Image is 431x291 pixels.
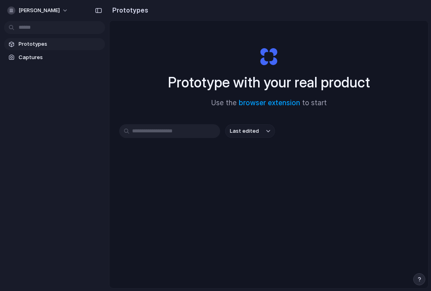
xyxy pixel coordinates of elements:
[4,4,72,17] button: [PERSON_NAME]
[225,124,275,138] button: Last edited
[109,5,148,15] h2: Prototypes
[168,72,370,93] h1: Prototype with your real product
[4,38,105,50] a: Prototypes
[19,53,102,62] span: Captures
[239,99,300,107] a: browser extension
[4,51,105,64] a: Captures
[19,40,102,48] span: Prototypes
[230,127,259,135] span: Last edited
[19,6,60,15] span: [PERSON_NAME]
[211,98,327,108] span: Use the to start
